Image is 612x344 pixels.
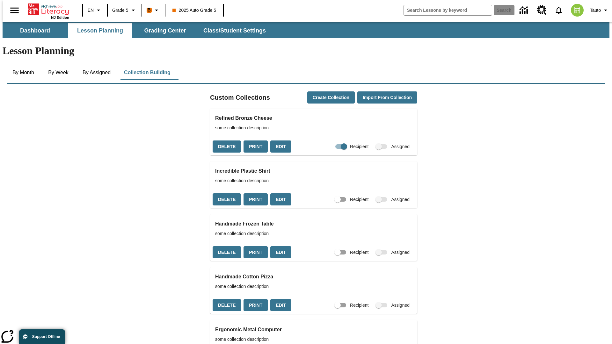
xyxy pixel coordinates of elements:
[215,336,412,343] span: some collection description
[32,334,60,339] span: Support Offline
[391,302,410,309] span: Assigned
[270,193,291,206] button: Edit
[215,283,412,290] span: some collection description
[110,4,140,16] button: Grade: Grade 5, Select a grade
[88,7,94,14] span: EN
[210,92,270,103] h2: Custom Collections
[391,196,410,203] span: Assigned
[244,140,268,153] button: Print, will open in a new window
[77,27,123,34] span: Lesson Planning
[244,299,268,312] button: Print, will open in a new window
[28,3,69,16] a: Home
[112,7,128,14] span: Grade 5
[244,193,268,206] button: Print, will open in a new window
[3,23,67,38] button: Dashboard
[357,91,417,104] button: Import from Collection
[203,27,266,34] span: Class/Student Settings
[587,4,612,16] button: Profile/Settings
[5,1,24,20] button: Open side menu
[77,65,116,80] button: By Assigned
[213,193,241,206] button: Delete
[215,272,412,281] h3: Handmade Cotton Pizza
[7,65,39,80] button: By Month
[350,196,368,203] span: Recipient
[307,91,355,104] button: Create Collection
[198,23,271,38] button: Class/Student Settings
[51,16,69,19] span: NJ Edition
[391,249,410,256] span: Assigned
[42,65,74,80] button: By Week
[215,230,412,237] span: some collection description
[68,23,132,38] button: Lesson Planning
[215,177,412,184] span: some collection description
[404,5,492,15] input: search field
[213,140,241,153] button: Delete
[20,27,50,34] span: Dashboard
[215,125,412,131] span: some collection description
[3,45,609,57] h1: Lesson Planning
[144,27,186,34] span: Grading Center
[213,299,241,312] button: Delete
[144,4,163,16] button: Boost Class color is orange. Change class color
[213,246,241,259] button: Delete
[19,329,65,344] button: Support Offline
[567,2,587,18] button: Select a new avatar
[215,219,412,228] h3: Handmade Frozen Table
[590,7,601,14] span: Tauto
[350,143,368,150] span: Recipient
[172,7,216,14] span: 2025 Auto Grade 5
[350,249,368,256] span: Recipient
[270,246,291,259] button: Edit
[215,167,412,176] h3: Incredible Plastic Shirt
[516,2,533,19] a: Data Center
[85,4,105,16] button: Language: EN, Select a language
[350,302,368,309] span: Recipient
[133,23,197,38] button: Grading Center
[119,65,176,80] button: Collection Building
[550,2,567,18] a: Notifications
[215,114,412,123] h3: Refined Bronze Cheese
[3,23,272,38] div: SubNavbar
[244,246,268,259] button: Print, will open in a new window
[148,6,151,14] span: B
[533,2,550,19] a: Resource Center, Will open in new tab
[28,2,69,19] div: Home
[571,4,584,17] img: avatar image
[3,22,609,38] div: SubNavbar
[270,140,291,153] button: Edit
[215,325,412,334] h3: Ergonomic Metal Computer
[391,143,410,150] span: Assigned
[270,299,291,312] button: Edit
